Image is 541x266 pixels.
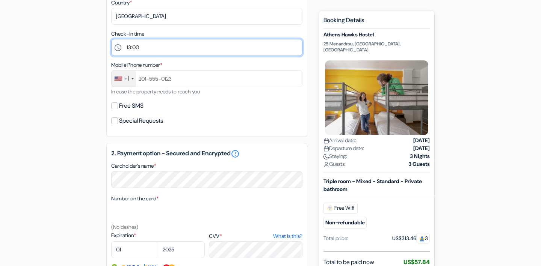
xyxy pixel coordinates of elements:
span: Arrival date: [323,136,356,144]
label: CVV [209,232,302,240]
small: Non-refundable [323,216,367,228]
img: calendar.svg [323,146,329,151]
label: Check-in time [111,30,144,38]
label: Number on the card [111,195,159,203]
label: Special Requests [119,116,163,126]
span: Guests: [323,160,346,168]
img: guest.svg [419,236,425,241]
label: Free SMS [119,101,144,111]
span: Departure date: [323,144,364,152]
label: Mobile Phone number [111,61,162,69]
img: moon.svg [323,153,329,159]
a: error_outline [231,149,240,158]
strong: [DATE] [413,144,430,152]
label: Expiration [111,231,205,239]
a: What is this? [273,232,302,240]
div: US$313.46 [392,234,430,242]
img: free_wifi.svg [327,205,333,211]
img: calendar.svg [323,138,329,143]
div: United States: +1 [112,71,136,87]
span: Staying: [323,152,347,160]
input: 201-555-0123 [111,70,302,87]
div: Total price: [323,234,348,242]
label: Cardholder’s name [111,162,156,170]
strong: [DATE] [413,136,430,144]
h5: Athens Hawks Hostel [323,32,430,38]
small: In case the property needs to reach you [111,88,200,95]
strong: 3 Nights [410,152,430,160]
h5: Booking Details [323,17,430,29]
b: Triple room - Mixed - Standard - Private bathroom [323,177,422,192]
div: +1 [124,74,129,83]
p: 25 Menandrou, [GEOGRAPHIC_DATA], [GEOGRAPHIC_DATA] [323,41,430,53]
strong: 3 Guests [408,160,430,168]
small: (No dashes) [111,224,138,230]
h5: 2. Payment option - Secured and Encrypted [111,149,302,158]
img: user_icon.svg [323,161,329,167]
span: Free Wifi [323,202,358,213]
span: US$57.84 [403,258,430,266]
span: 3 [416,233,430,243]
